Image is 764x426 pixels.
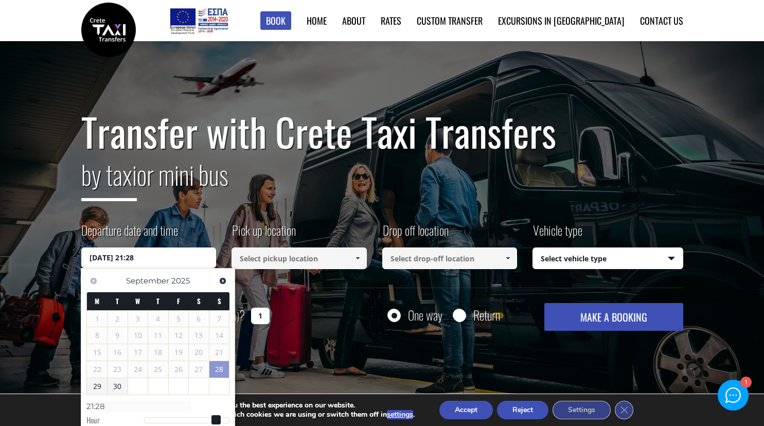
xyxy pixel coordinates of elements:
a: About [342,14,365,27]
span: 8 [87,327,107,344]
span: 17 [128,344,148,361]
span: 21 [209,344,229,361]
h2: or mini bus [81,153,683,209]
label: Pick up location [232,221,296,247]
a: Crete Taxi Transfers | Safe Taxi Transfer Services from to Heraklion Airport, Chania Airport, Ret... [81,23,136,34]
button: settings [387,410,413,419]
label: How many passengers ? [81,303,245,328]
a: 30 [108,378,128,395]
label: One way [408,309,442,322]
a: 28 [209,361,229,378]
span: 14 [209,327,229,344]
span: Tuesday [116,296,119,306]
span: 27 [189,361,209,378]
label: Vehicle type [532,221,582,247]
span: 4 [148,311,168,327]
span: 9 [108,327,128,344]
button: Accept [439,401,493,419]
label: Drop off location [382,221,449,247]
span: 2 [108,311,128,327]
img: e-bannersEUERDF180X90.jpg [168,5,229,36]
a: Custom Transfer [417,14,483,27]
span: 16 [108,344,128,361]
span: 26 [169,361,189,378]
a: Contact us [640,14,683,27]
span: 7 [209,311,229,327]
span: 18 [148,344,168,361]
span: 15 [87,344,107,361]
span: 11 [148,327,168,344]
span: 2025 [171,276,190,286]
span: 20 [189,344,209,361]
p: We are using cookies to give you the best experience on our website. [129,401,415,410]
a: Next [216,274,229,288]
label: Return [473,309,500,322]
span: 6 [189,311,209,327]
span: 10 [128,327,148,344]
button: MAKE A BOOKING [544,303,683,331]
span: by taxi [81,155,137,201]
a: Home [307,14,327,27]
button: Close GDPR Cookie Banner [615,401,633,419]
label: Departure date and time [81,221,178,247]
button: Reject [497,401,548,419]
span: Sunday [218,296,221,306]
h1: Transfer with Crete Taxi Transfers [81,110,683,153]
span: Previous [90,277,98,285]
button: Settings [553,401,611,419]
span: Saturday [197,296,201,306]
span: 25 [148,361,168,378]
span: 5 [169,311,189,327]
a: Book [260,11,291,30]
input: Select pickup location [232,247,367,269]
span: 23 [108,361,128,378]
div: 1 [740,378,751,388]
a: Rates [381,14,401,27]
span: Monday [95,296,99,306]
span: 19 [169,344,189,361]
a: Show All Items [349,247,366,269]
span: September [126,276,169,286]
input: Select drop-off location [382,247,518,269]
span: Thursday [156,296,159,306]
span: Next [219,277,227,285]
p: You can find out more about which cookies we are using or switch them off in . [129,410,415,419]
a: Show All Items [500,247,517,269]
a: 29 [87,378,107,395]
a: Previous [86,274,100,288]
span: 22 [87,361,107,378]
span: Wednesday [135,296,140,306]
span: 3 [128,311,148,327]
span: Select vehicle type [533,248,683,270]
img: Crete Taxi Transfers | Safe Taxi Transfer Services from to Heraklion Airport, Chania Airport, Ret... [81,3,136,57]
a: Excursions in [GEOGRAPHIC_DATA] [498,14,625,27]
span: 13 [189,327,209,344]
span: Friday [177,296,180,306]
span: 1 [87,311,107,327]
span: 12 [169,327,189,344]
span: 24 [128,361,148,378]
